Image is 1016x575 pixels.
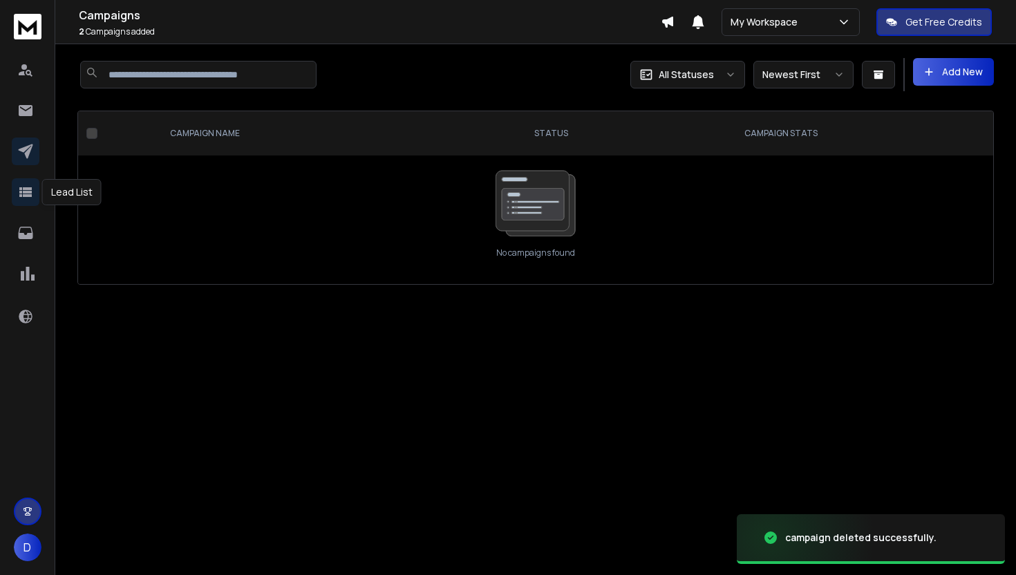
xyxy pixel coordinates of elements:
th: CAMPAIGN NAME [153,111,466,155]
p: No campaigns found [496,247,575,258]
p: All Statuses [659,68,714,82]
div: campaign deleted successfully. [785,531,937,545]
th: CAMPAIGN STATS [637,111,926,155]
button: Newest First [753,61,854,88]
button: Add New [913,58,994,86]
th: STATUS [467,111,637,155]
button: D [14,534,41,561]
button: Get Free Credits [876,8,992,36]
img: logo [14,14,41,39]
p: Get Free Credits [905,15,982,29]
div: Lead List [42,179,102,205]
h1: Campaigns [79,7,661,23]
p: Campaigns added [79,26,661,37]
span: 2 [79,26,84,37]
p: My Workspace [731,15,803,29]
